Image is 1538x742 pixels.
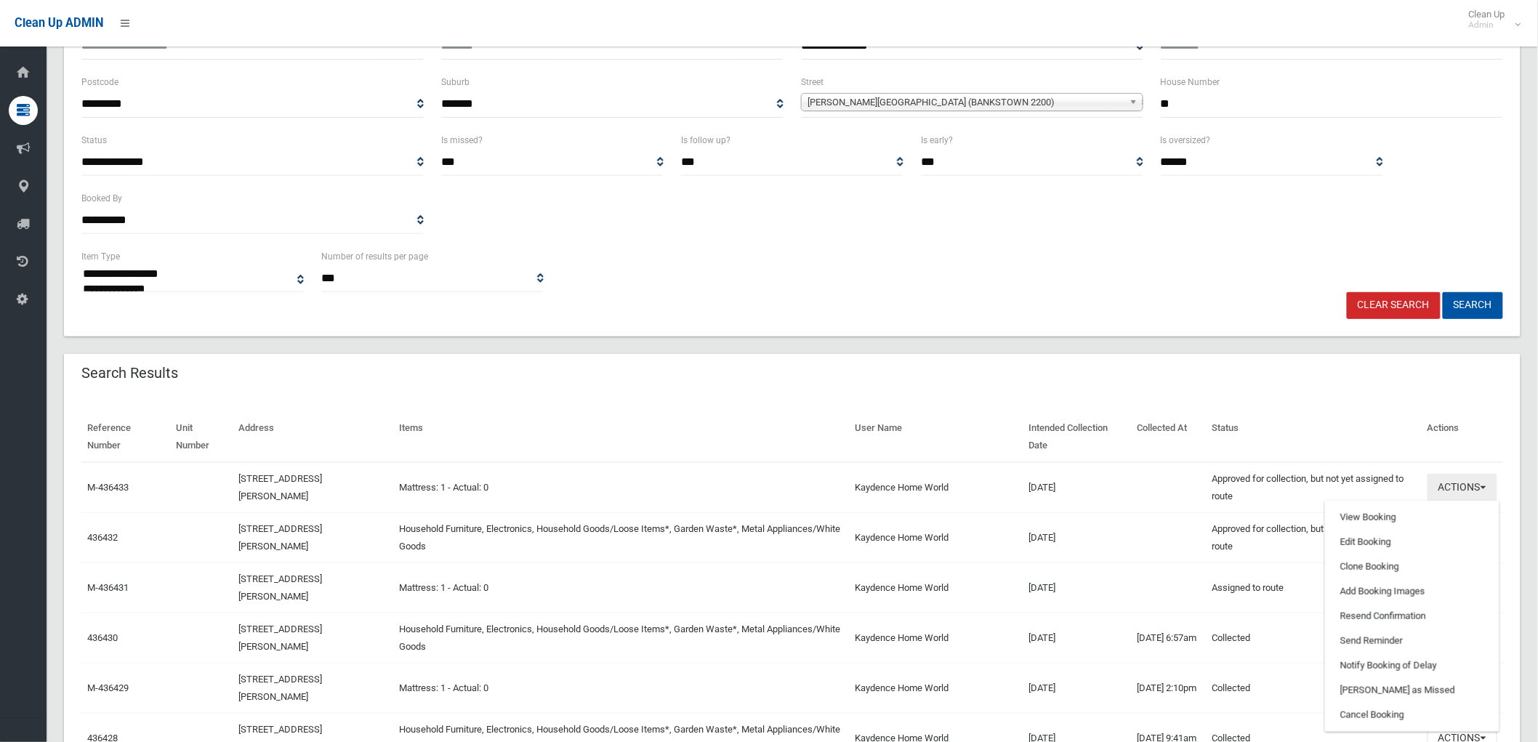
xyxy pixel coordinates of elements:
[238,473,322,501] a: [STREET_ADDRESS][PERSON_NAME]
[1326,555,1499,579] a: Clone Booking
[801,74,824,90] label: Street
[1326,703,1499,727] a: Cancel Booking
[1206,512,1422,562] td: Approved for collection, but not yet assigned to route
[850,613,1023,663] td: Kaydence Home World
[850,663,1023,713] td: Kaydence Home World
[1023,613,1132,663] td: [DATE]
[850,412,1023,462] th: User Name
[393,412,850,462] th: Items
[1206,412,1422,462] th: Status
[1023,512,1132,562] td: [DATE]
[393,663,850,713] td: Mattress: 1 - Actual: 0
[15,16,103,30] span: Clean Up ADMIN
[1347,292,1441,319] a: Clear Search
[1326,678,1499,703] a: [PERSON_NAME] as Missed
[393,512,850,562] td: Household Furniture, Electronics, Household Goods/Loose Items*, Garden Waste*, Metal Appliances/W...
[921,132,953,148] label: Is early?
[64,359,196,387] header: Search Results
[808,94,1124,111] span: [PERSON_NAME][GEOGRAPHIC_DATA] (BANKSTOWN 2200)
[238,573,322,602] a: [STREET_ADDRESS][PERSON_NAME]
[1023,462,1132,513] td: [DATE]
[1206,562,1422,613] td: Assigned to route
[1023,663,1132,713] td: [DATE]
[233,412,393,462] th: Address
[87,482,129,493] a: M-436433
[1443,292,1503,319] button: Search
[170,412,233,462] th: Unit Number
[1428,474,1497,501] button: Actions
[1326,579,1499,604] a: Add Booking Images
[850,512,1023,562] td: Kaydence Home World
[1161,132,1211,148] label: Is oversized?
[1206,462,1422,513] td: Approved for collection, but not yet assigned to route
[238,523,322,552] a: [STREET_ADDRESS][PERSON_NAME]
[1469,20,1505,31] small: Admin
[1132,663,1207,713] td: [DATE] 2:10pm
[81,412,170,462] th: Reference Number
[681,132,730,148] label: Is follow up?
[1206,613,1422,663] td: Collected
[87,582,129,593] a: M-436431
[1326,629,1499,653] a: Send Reminder
[81,74,118,90] label: Postcode
[87,532,118,543] a: 436432
[238,624,322,652] a: [STREET_ADDRESS][PERSON_NAME]
[1206,663,1422,713] td: Collected
[441,74,470,90] label: Suburb
[1132,613,1207,663] td: [DATE] 6:57am
[1023,562,1132,613] td: [DATE]
[1326,505,1499,530] a: View Booking
[1023,412,1132,462] th: Intended Collection Date
[1326,604,1499,629] a: Resend Confirmation
[87,682,129,693] a: M-436429
[321,249,428,265] label: Number of results per page
[81,132,107,148] label: Status
[393,562,850,613] td: Mattress: 1 - Actual: 0
[81,190,122,206] label: Booked By
[1462,9,1520,31] span: Clean Up
[1132,412,1207,462] th: Collected At
[1326,653,1499,678] a: Notify Booking of Delay
[81,249,120,265] label: Item Type
[850,462,1023,513] td: Kaydence Home World
[238,674,322,702] a: [STREET_ADDRESS][PERSON_NAME]
[1326,530,1499,555] a: Edit Booking
[393,462,850,513] td: Mattress: 1 - Actual: 0
[441,132,483,148] label: Is missed?
[1422,412,1503,462] th: Actions
[1161,74,1220,90] label: House Number
[850,562,1023,613] td: Kaydence Home World
[87,632,118,643] a: 436430
[393,613,850,663] td: Household Furniture, Electronics, Household Goods/Loose Items*, Garden Waste*, Metal Appliances/W...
